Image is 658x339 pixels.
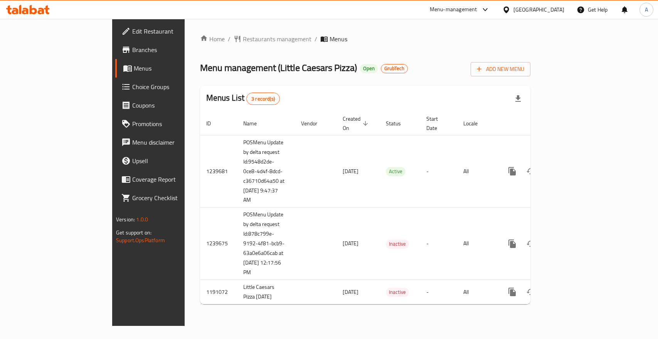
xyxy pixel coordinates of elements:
a: Branches [115,40,222,59]
span: Get support on: [116,228,151,238]
a: Coupons [115,96,222,115]
td: All [457,135,497,207]
span: Grocery Checklist [132,193,216,202]
a: Promotions [115,115,222,133]
button: Change Status [522,234,540,253]
a: Coverage Report [115,170,222,189]
div: Open [360,64,378,73]
span: Open [360,65,378,72]
div: Menu-management [430,5,477,14]
table: enhanced table [200,112,583,305]
button: more [503,234,522,253]
span: Name [243,119,267,128]
td: - [420,207,457,280]
a: Menus [115,59,222,78]
td: All [457,280,497,304]
td: POSMenu Update by delta request Id:878c799e-9192-4f81-bcb9-63a0e6a06cab at [DATE] 12:17:56 PM [237,207,295,280]
button: Add New Menu [471,62,530,76]
button: Change Status [522,162,540,180]
span: [DATE] [343,166,358,176]
h2: Menus List [206,92,280,105]
span: Created On [343,114,370,133]
span: Branches [132,45,216,54]
td: - [420,280,457,304]
button: more [503,283,522,301]
span: Promotions [132,119,216,128]
div: [GEOGRAPHIC_DATA] [513,5,564,14]
span: Vendor [301,119,327,128]
span: Status [386,119,411,128]
td: Little Caesars Pizza [DATE] [237,280,295,304]
a: Edit Restaurant [115,22,222,40]
button: Change Status [522,283,540,301]
a: Upsell [115,152,222,170]
td: - [420,135,457,207]
span: Start Date [426,114,448,133]
div: Inactive [386,288,409,297]
li: / [315,34,317,44]
span: Inactive [386,239,409,248]
span: 3 record(s) [247,95,279,103]
span: Menus [134,64,216,73]
a: Menu disclaimer [115,133,222,152]
span: Inactive [386,288,409,297]
span: Add New Menu [477,64,524,74]
span: Active [386,167,406,176]
span: GrubTech [381,65,407,72]
span: 1.0.0 [136,214,148,224]
span: Version: [116,214,135,224]
span: Menu management ( Little Caesars Pizza ) [200,59,357,76]
span: Upsell [132,156,216,165]
span: [DATE] [343,238,358,248]
span: A [645,5,648,14]
span: Menus [330,34,347,44]
a: Choice Groups [115,78,222,96]
div: Total records count [246,93,280,105]
span: Restaurants management [243,34,311,44]
a: Support.OpsPlatform [116,235,165,245]
li: / [228,34,231,44]
span: Coupons [132,101,216,110]
span: Locale [463,119,488,128]
td: POSMenu Update by delta request Id:9548d2de-0ce8-4d4f-8dcd-c36710d64a50 at [DATE] 9:47:37 AM [237,135,295,207]
span: Edit Restaurant [132,27,216,36]
span: Choice Groups [132,82,216,91]
div: Inactive [386,239,409,249]
span: [DATE] [343,287,358,297]
nav: breadcrumb [200,34,530,44]
th: Actions [497,112,583,135]
span: Coverage Report [132,175,216,184]
a: Grocery Checklist [115,189,222,207]
button: more [503,162,522,180]
td: All [457,207,497,280]
span: ID [206,119,221,128]
span: Menu disclaimer [132,138,216,147]
div: Export file [509,89,527,108]
a: Restaurants management [234,34,311,44]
